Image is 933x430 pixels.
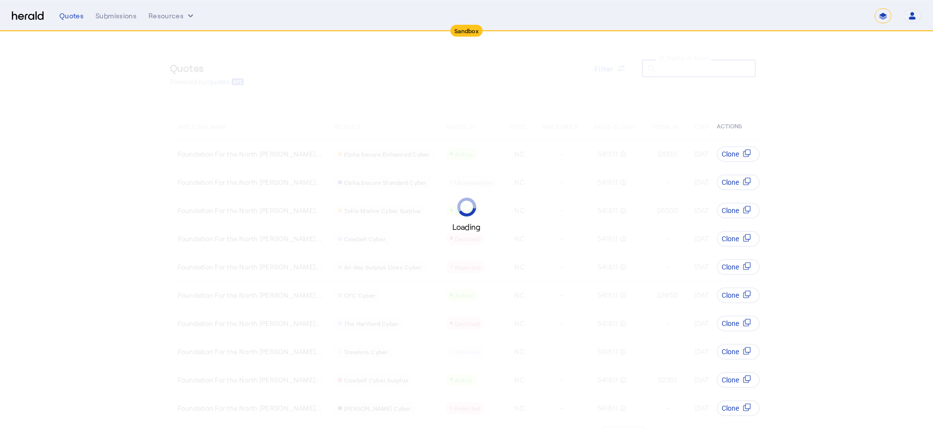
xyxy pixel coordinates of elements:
span: Clone [722,375,739,385]
button: Clone [717,146,760,162]
button: Clone [717,287,760,303]
span: Clone [722,149,739,159]
button: Clone [717,203,760,218]
span: Clone [722,262,739,272]
button: Clone [717,400,760,416]
img: Herald Logo [12,11,44,21]
button: Clone [717,259,760,275]
button: Clone [717,344,760,360]
button: Clone [717,316,760,331]
span: Clone [722,403,739,413]
button: Clone [717,372,760,388]
div: Submissions [96,11,137,21]
th: ACTIONS [708,112,764,140]
span: Clone [722,347,739,357]
button: Resources dropdown menu [148,11,196,21]
span: Clone [722,206,739,215]
button: Clone [717,231,760,247]
span: Clone [722,290,739,300]
div: Sandbox [450,25,483,37]
div: Quotes [59,11,84,21]
span: Clone [722,177,739,187]
button: Clone [717,174,760,190]
span: Clone [722,234,739,244]
span: Clone [722,319,739,328]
